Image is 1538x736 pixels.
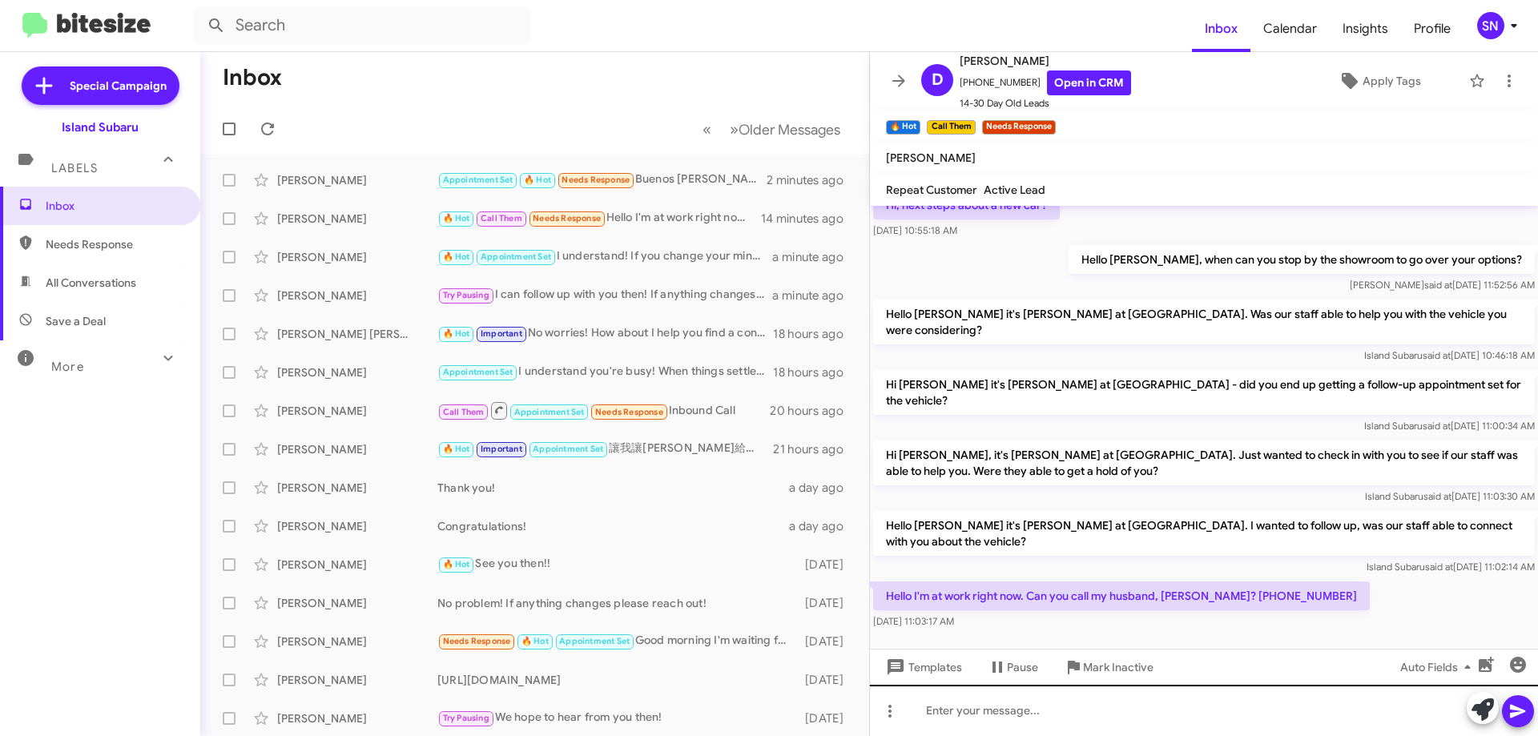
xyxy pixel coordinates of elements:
span: 🔥 Hot [443,213,470,223]
span: 🔥 Hot [443,559,470,569]
span: said at [1423,349,1451,361]
p: Hi [PERSON_NAME], it's [PERSON_NAME] at [GEOGRAPHIC_DATA]. Just wanted to check in with you to se... [873,440,1535,485]
span: 🔥 Hot [443,444,470,454]
div: [PERSON_NAME] [277,441,437,457]
div: We hope to hear from you then! [437,709,797,727]
span: [PHONE_NUMBER] [960,70,1131,95]
span: « [703,119,711,139]
span: » [730,119,739,139]
div: Buenos [PERSON_NAME] ya compré carro agracias [437,171,767,189]
span: Appointment Set [481,251,551,262]
span: said at [1423,420,1451,432]
span: 🔥 Hot [524,175,551,185]
button: Apply Tags [1297,66,1461,95]
span: Island Subaru [DATE] 11:02:14 AM [1367,561,1535,573]
div: 18 hours ago [773,326,856,342]
span: Appointment Set [559,636,630,646]
div: [PERSON_NAME] [277,288,437,304]
span: Needs Response [443,636,511,646]
div: I understand you're busy! When things settle down, let’s schedule a time for you to test drive th... [437,363,773,381]
span: Island Subaru [DATE] 10:46:18 AM [1364,349,1535,361]
small: Call Them [927,120,975,135]
span: Apply Tags [1363,66,1421,95]
span: All Conversations [46,275,136,291]
div: [DATE] [797,672,856,688]
button: Pause [975,653,1051,682]
button: SN [1464,12,1520,39]
button: Templates [870,653,975,682]
p: Hello [PERSON_NAME] it's [PERSON_NAME] at [GEOGRAPHIC_DATA]. Was our staff able to help you with ... [873,300,1535,344]
div: a minute ago [772,288,856,304]
div: [PERSON_NAME] [277,249,437,265]
h1: Inbox [223,65,282,90]
div: a day ago [789,480,856,496]
span: Needs Response [595,407,663,417]
span: [DATE] 11:03:17 AM [873,615,954,627]
span: Important [481,444,522,454]
input: Search [194,6,530,45]
a: Open in CRM [1047,70,1131,95]
span: Auto Fields [1400,653,1477,682]
span: 14-30 Day Old Leads [960,95,1131,111]
span: Save a Deal [46,313,106,329]
div: Congratulations! [437,518,789,534]
span: Needs Response [562,175,630,185]
div: Thank you! [437,480,789,496]
div: [PERSON_NAME] [277,710,437,726]
span: D [932,67,944,93]
div: No worries! How about I help you find a convenient time to visit? We can work around your schedule. [437,324,773,343]
span: [PERSON_NAME] [DATE] 11:52:56 AM [1350,279,1535,291]
div: [PERSON_NAME] [277,633,437,650]
p: Hello I'm at work right now. Can you call my husband, [PERSON_NAME]? [PHONE_NUMBER] [873,581,1370,610]
div: [PERSON_NAME] [277,518,437,534]
span: [DATE] 10:55:18 AM [873,224,957,236]
span: Appointment Set [443,175,513,185]
p: Hello [PERSON_NAME], when can you stop by the showroom to go over your options? [1069,245,1535,274]
button: Mark Inactive [1051,653,1166,682]
div: [PERSON_NAME] [277,557,437,573]
span: Appointment Set [533,444,603,454]
div: Good morning I'm waiting for the scanner report to move forward for the 2017 Ford [437,632,797,650]
span: Appointment Set [443,367,513,377]
div: [PERSON_NAME] [277,172,437,188]
span: Repeat Customer [886,183,977,197]
span: 🔥 Hot [521,636,549,646]
span: said at [1423,490,1451,502]
div: 讓我讓[PERSON_NAME]給你打電話 [437,440,773,458]
div: [PERSON_NAME] [277,672,437,688]
small: 🔥 Hot [886,120,920,135]
div: [DATE] [797,710,856,726]
div: [DATE] [797,557,856,573]
a: Inbox [1192,6,1250,52]
a: Insights [1330,6,1401,52]
nav: Page navigation example [694,113,850,146]
div: [PERSON_NAME] [277,595,437,611]
p: Hello [PERSON_NAME] it's [PERSON_NAME] at [GEOGRAPHIC_DATA]. I wanted to follow up, was our staff... [873,511,1535,556]
div: [URL][DOMAIN_NAME] [437,672,797,688]
span: said at [1425,561,1453,573]
span: Special Campaign [70,78,167,94]
span: [PERSON_NAME] [886,151,976,165]
span: Island Subaru [DATE] 11:03:30 AM [1365,490,1535,502]
div: 21 hours ago [773,441,856,457]
span: Needs Response [533,213,601,223]
span: said at [1424,279,1452,291]
div: 20 hours ago [770,403,856,419]
a: Profile [1401,6,1464,52]
span: Island Subaru [DATE] 11:00:34 AM [1364,420,1535,432]
span: Try Pausing [443,713,489,723]
div: [PERSON_NAME] [277,364,437,380]
span: Active Lead [984,183,1045,197]
span: Labels [51,161,98,175]
span: Call Them [443,407,485,417]
div: I understand! If you change your mind later, feel free to reach out. Have a great day! [437,247,772,266]
div: a minute ago [772,249,856,265]
div: [PERSON_NAME] [277,480,437,496]
span: Mark Inactive [1083,653,1153,682]
a: Calendar [1250,6,1330,52]
span: [PERSON_NAME] [960,51,1131,70]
